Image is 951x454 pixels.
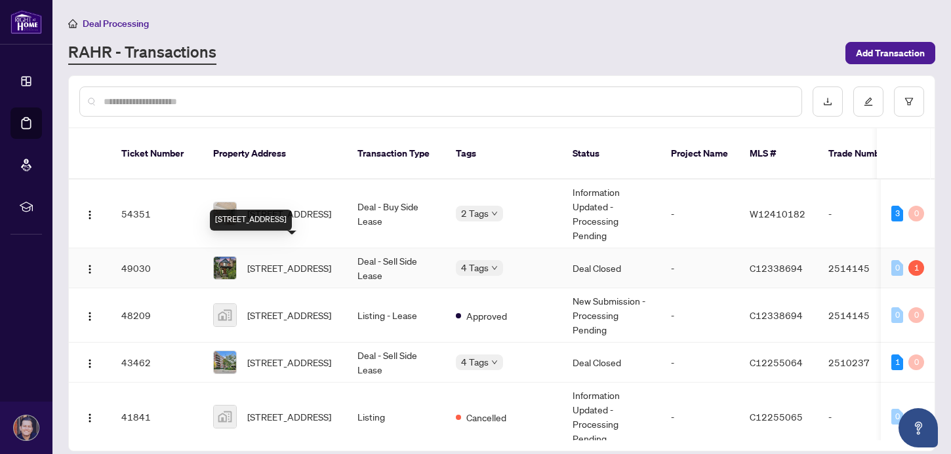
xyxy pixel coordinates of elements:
td: - [818,180,910,248]
span: Cancelled [466,410,506,425]
span: Add Transaction [856,43,925,64]
td: Deal - Sell Side Lease [347,248,445,288]
span: Approved [466,309,507,323]
span: [STREET_ADDRESS] [247,355,331,369]
img: logo [10,10,42,34]
span: [STREET_ADDRESS] [247,308,331,322]
button: Logo [79,352,100,373]
td: Information Updated - Processing Pending [562,383,660,451]
th: MLS # [739,128,818,180]
span: [STREET_ADDRESS] [247,206,331,221]
span: Deal Processing [83,18,149,29]
span: edit [864,97,873,106]
td: - [660,383,739,451]
img: thumbnail-img [214,257,236,279]
span: 4 Tags [461,354,489,369]
td: 43462 [111,343,203,383]
button: Logo [79,305,100,326]
span: download [823,97,832,106]
button: Open asap [899,408,938,447]
td: - [660,343,739,383]
img: thumbnail-img [214,351,236,373]
button: Add Transaction [845,42,935,64]
td: Deal - Sell Side Lease [347,343,445,383]
td: Deal Closed [562,343,660,383]
img: Logo [85,264,95,274]
img: thumbnail-img [214,304,236,326]
td: Information Updated - Processing Pending [562,180,660,248]
th: Status [562,128,660,180]
span: C12338694 [750,309,803,321]
img: Logo [85,210,95,220]
th: Tags [445,128,562,180]
button: Logo [79,257,100,278]
th: Project Name [660,128,739,180]
button: edit [853,86,883,117]
th: Transaction Type [347,128,445,180]
th: Property Address [203,128,347,180]
img: Logo [85,413,95,423]
button: Logo [79,203,100,224]
td: - [660,180,739,248]
div: 0 [908,354,924,370]
span: [STREET_ADDRESS] [247,261,331,275]
div: 0 [908,307,924,323]
div: 0 [891,307,903,323]
a: RAHR - Transactions [68,41,216,65]
button: filter [894,86,924,117]
td: - [818,383,910,451]
td: - [660,288,739,343]
span: [STREET_ADDRESS] [247,409,331,424]
td: 48209 [111,288,203,343]
div: 0 [891,260,903,276]
td: Listing [347,383,445,451]
div: 1 [891,354,903,370]
span: home [68,19,77,28]
span: filter [904,97,914,106]
span: C12338694 [750,262,803,274]
span: down [491,210,498,217]
img: thumbnail-img [214,406,236,428]
button: download [813,86,843,117]
td: 49030 [111,248,203,288]
th: Trade Number [818,128,910,180]
span: C12255065 [750,411,803,423]
td: Deal Closed [562,248,660,288]
img: Logo [85,311,95,322]
img: thumbnail-img [214,202,236,225]
img: Profile Icon [14,415,39,440]
td: 41841 [111,383,203,451]
div: 1 [908,260,924,276]
td: 54351 [111,180,203,248]
span: down [491,359,498,366]
span: C12255064 [750,356,803,368]
td: 2514145 [818,288,910,343]
div: 0 [891,409,903,425]
div: [STREET_ADDRESS] [210,210,292,231]
td: - [660,248,739,288]
td: 2510237 [818,343,910,383]
span: W12410182 [750,208,805,219]
td: Deal - Buy Side Lease [347,180,445,248]
button: Logo [79,406,100,427]
td: New Submission - Processing Pending [562,288,660,343]
span: 2 Tags [461,206,489,221]
div: 3 [891,206,903,221]
div: 0 [908,206,924,221]
td: Listing - Lease [347,288,445,343]
span: down [491,265,498,271]
td: 2514145 [818,248,910,288]
th: Ticket Number [111,128,203,180]
img: Logo [85,358,95,369]
span: 4 Tags [461,260,489,275]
